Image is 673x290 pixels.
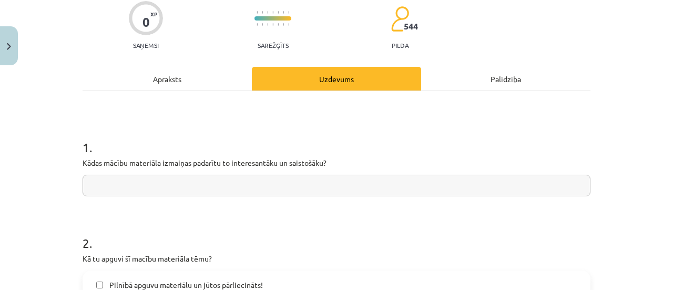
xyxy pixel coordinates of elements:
[272,23,273,26] img: icon-short-line-57e1e144782c952c97e751825c79c345078a6d821885a25fce030b3d8c18986b.svg
[283,23,284,26] img: icon-short-line-57e1e144782c952c97e751825c79c345078a6d821885a25fce030b3d8c18986b.svg
[283,11,284,14] img: icon-short-line-57e1e144782c952c97e751825c79c345078a6d821885a25fce030b3d8c18986b.svg
[83,122,590,154] h1: 1 .
[96,282,103,288] input: Pilnībā apguvu materiālu un jūtos pārliecināts!
[404,22,418,31] span: 544
[83,157,590,168] p: Kādas mācību materiāla izmaiņas padarītu to interesantāku un saistošāku?
[278,11,279,14] img: icon-short-line-57e1e144782c952c97e751825c79c345078a6d821885a25fce030b3d8c18986b.svg
[288,11,289,14] img: icon-short-line-57e1e144782c952c97e751825c79c345078a6d821885a25fce030b3d8c18986b.svg
[421,67,590,91] div: Palīdzība
[288,23,289,26] img: icon-short-line-57e1e144782c952c97e751825c79c345078a6d821885a25fce030b3d8c18986b.svg
[391,6,409,32] img: students-c634bb4e5e11cddfef0936a35e636f08e4e9abd3cc4e673bd6f9a4125e45ecb1.svg
[272,11,273,14] img: icon-short-line-57e1e144782c952c97e751825c79c345078a6d821885a25fce030b3d8c18986b.svg
[267,11,268,14] img: icon-short-line-57e1e144782c952c97e751825c79c345078a6d821885a25fce030b3d8c18986b.svg
[252,67,421,91] div: Uzdevums
[262,11,263,14] img: icon-short-line-57e1e144782c952c97e751825c79c345078a6d821885a25fce030b3d8c18986b.svg
[392,42,409,49] p: pilda
[257,11,258,14] img: icon-short-line-57e1e144782c952c97e751825c79c345078a6d821885a25fce030b3d8c18986b.svg
[83,253,590,264] p: Kā tu apguvi šī macību materiāla tēmu?
[267,23,268,26] img: icon-short-line-57e1e144782c952c97e751825c79c345078a6d821885a25fce030b3d8c18986b.svg
[142,15,150,29] div: 0
[257,23,258,26] img: icon-short-line-57e1e144782c952c97e751825c79c345078a6d821885a25fce030b3d8c18986b.svg
[83,67,252,91] div: Apraksts
[129,42,163,49] p: Saņemsi
[258,42,289,49] p: Sarežģīts
[83,217,590,250] h1: 2 .
[150,11,157,17] span: XP
[262,23,263,26] img: icon-short-line-57e1e144782c952c97e751825c79c345078a6d821885a25fce030b3d8c18986b.svg
[7,43,11,50] img: icon-close-lesson-0947bae3869378f0d4975bcd49f059093ad1ed9edebbc8119c70593378902aed.svg
[278,23,279,26] img: icon-short-line-57e1e144782c952c97e751825c79c345078a6d821885a25fce030b3d8c18986b.svg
